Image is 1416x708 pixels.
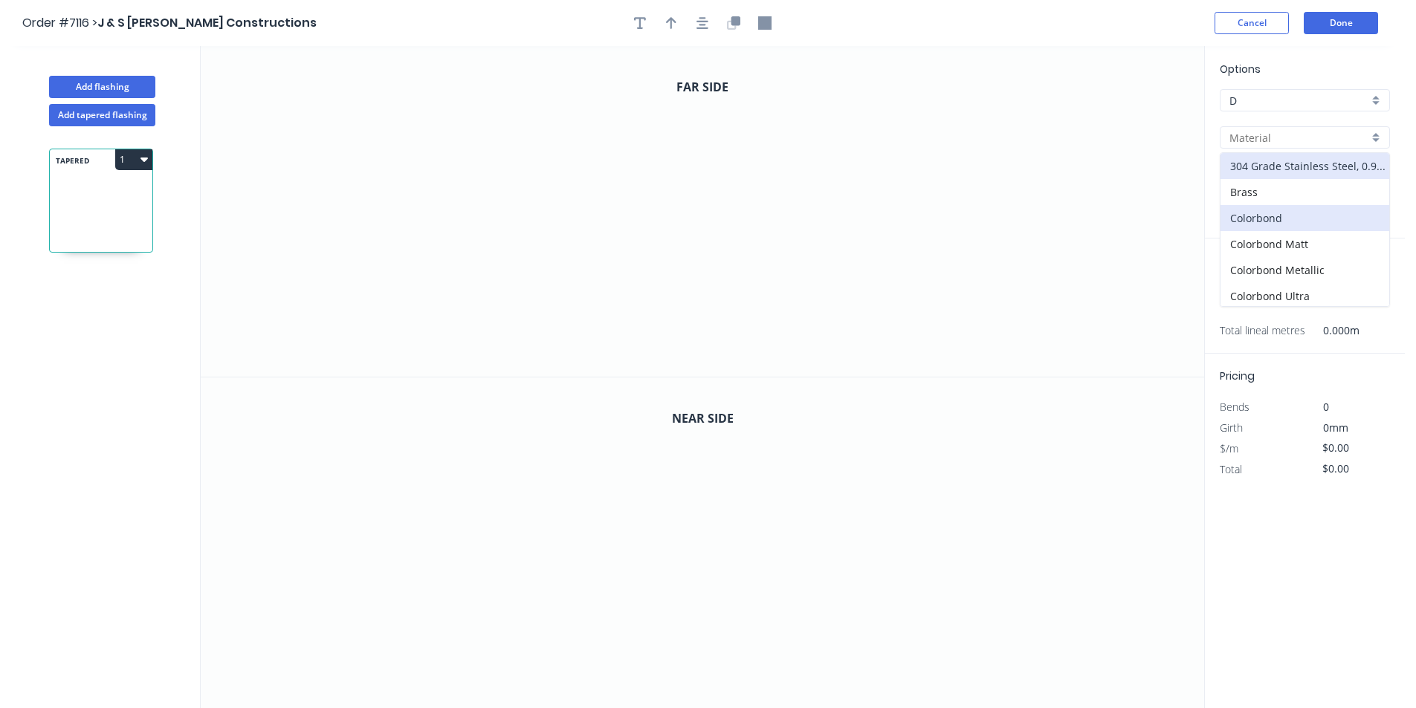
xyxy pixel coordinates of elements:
button: Add tapered flashing [49,104,155,126]
span: J & S [PERSON_NAME] Constructions [97,14,317,31]
span: Options [1220,62,1261,77]
span: Total lineal metres [1220,320,1305,341]
span: 0.000m [1305,320,1360,341]
div: Brass [1221,179,1389,205]
span: Pricing [1220,368,1255,383]
div: Colorbond [1221,205,1389,231]
span: Bends [1220,400,1249,414]
span: 0 [1323,400,1329,414]
span: Order #7116 > [22,14,97,31]
span: Girth [1220,420,1243,435]
div: Colorbond Metallic [1221,257,1389,283]
button: Done [1304,12,1378,34]
span: 0mm [1323,420,1348,435]
input: Price level [1229,93,1368,108]
button: Add flashing [49,76,155,98]
div: Colorbond Matt [1221,231,1389,257]
span: $/m [1220,441,1238,455]
svg: 0 [201,46,1204,377]
button: 1 [115,149,152,170]
span: Total [1220,462,1242,476]
button: Cancel [1215,12,1289,34]
div: 304 Grade Stainless Steel, 0.9mm Perforated Pattern 208 - 2mm hole [1221,153,1389,179]
div: Colorbond Ultra [1221,283,1389,309]
input: Material [1229,130,1368,146]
